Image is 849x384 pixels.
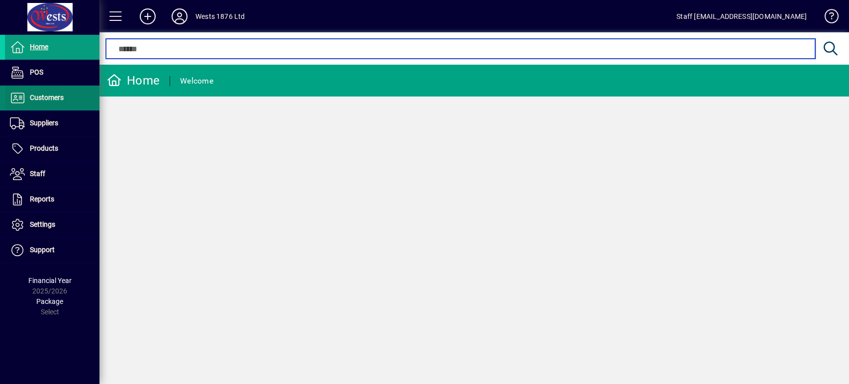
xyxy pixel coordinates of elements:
[195,8,245,24] div: Wests 1876 Ltd
[676,8,807,24] div: Staff [EMAIL_ADDRESS][DOMAIN_NAME]
[180,73,213,89] div: Welcome
[30,195,54,203] span: Reports
[36,297,63,305] span: Package
[5,162,99,187] a: Staff
[30,94,64,101] span: Customers
[30,144,58,152] span: Products
[30,246,55,254] span: Support
[30,43,48,51] span: Home
[5,187,99,212] a: Reports
[5,136,99,161] a: Products
[5,238,99,263] a: Support
[817,2,837,34] a: Knowledge Base
[5,86,99,110] a: Customers
[30,170,45,178] span: Staff
[28,277,72,285] span: Financial Year
[5,60,99,85] a: POS
[5,212,99,237] a: Settings
[107,73,160,89] div: Home
[30,68,43,76] span: POS
[132,7,164,25] button: Add
[30,119,58,127] span: Suppliers
[5,111,99,136] a: Suppliers
[164,7,195,25] button: Profile
[30,220,55,228] span: Settings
